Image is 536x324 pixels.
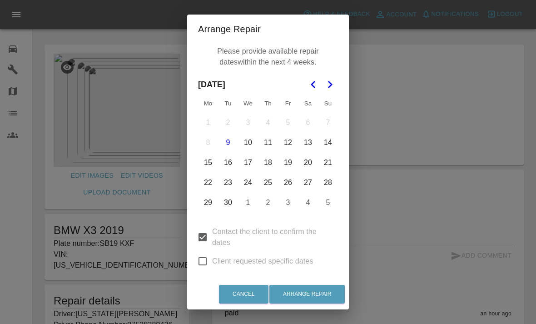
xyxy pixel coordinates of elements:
button: Saturday, October 4th, 2025 [298,193,318,212]
button: Saturday, September 20th, 2025 [298,153,318,172]
button: Saturday, September 13th, 2025 [298,133,318,152]
button: Thursday, September 18th, 2025 [258,153,278,172]
button: Sunday, September 21st, 2025 [318,153,337,172]
button: Friday, September 19th, 2025 [278,153,298,172]
span: Client requested specific dates [212,256,313,267]
button: Friday, September 5th, 2025 [278,113,298,132]
button: Wednesday, September 24th, 2025 [238,173,258,192]
th: Tuesday [218,95,238,113]
button: Friday, September 26th, 2025 [278,173,298,192]
button: Wednesday, September 17th, 2025 [238,153,258,172]
button: Wednesday, September 3rd, 2025 [238,113,258,132]
button: Monday, September 1st, 2025 [199,113,218,132]
button: Thursday, September 25th, 2025 [258,173,278,192]
button: Thursday, October 2nd, 2025 [258,193,278,212]
th: Monday [198,95,218,113]
button: Monday, September 8th, 2025 [199,133,218,152]
button: Wednesday, September 10th, 2025 [238,133,258,152]
table: September 2025 [198,95,338,213]
span: [DATE] [198,75,225,95]
th: Friday [278,95,298,113]
button: Today, Tuesday, September 9th, 2025 [218,133,238,152]
span: Contact the client to confirm the dates [212,226,331,248]
button: Monday, September 22nd, 2025 [199,173,218,192]
button: Sunday, September 7th, 2025 [318,113,337,132]
button: Saturday, September 27th, 2025 [298,173,318,192]
button: Go to the Previous Month [305,76,322,93]
button: Go to the Next Month [322,76,338,93]
button: Friday, October 3rd, 2025 [278,193,298,212]
button: Friday, September 12th, 2025 [278,133,298,152]
button: Tuesday, September 30th, 2025 [218,193,238,212]
button: Tuesday, September 16th, 2025 [218,153,238,172]
button: Sunday, September 14th, 2025 [318,133,337,152]
p: Please provide available repair dates within the next 4 weeks. [203,44,333,70]
h2: Arrange Repair [187,15,349,44]
th: Sunday [318,95,338,113]
button: Monday, September 15th, 2025 [199,153,218,172]
button: Saturday, September 6th, 2025 [298,113,318,132]
button: Sunday, October 5th, 2025 [318,193,337,212]
button: Tuesday, September 23rd, 2025 [218,173,238,192]
button: Tuesday, September 2nd, 2025 [218,113,238,132]
button: Thursday, September 11th, 2025 [258,133,278,152]
button: Cancel [219,285,268,304]
button: Thursday, September 4th, 2025 [258,113,278,132]
th: Thursday [258,95,278,113]
button: Wednesday, October 1st, 2025 [238,193,258,212]
button: Sunday, September 28th, 2025 [318,173,337,192]
button: Arrange Repair [269,285,345,304]
th: Saturday [298,95,318,113]
th: Wednesday [238,95,258,113]
button: Monday, September 29th, 2025 [199,193,218,212]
